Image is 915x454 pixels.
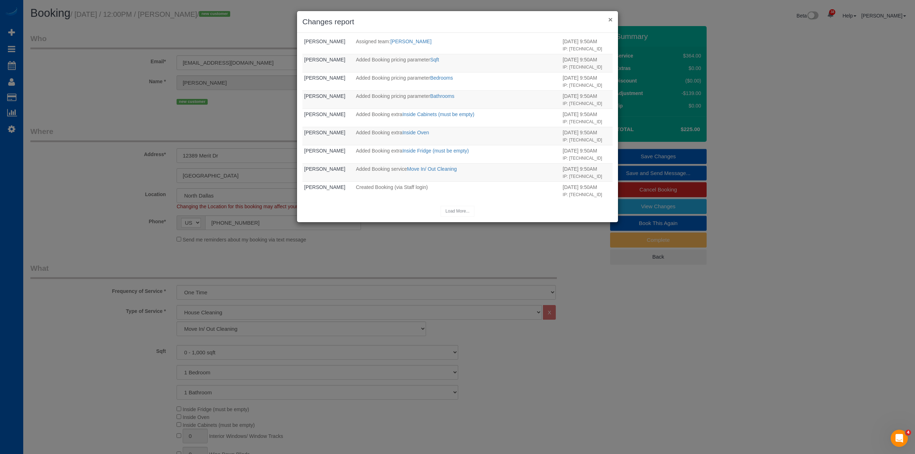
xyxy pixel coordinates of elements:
td: When [561,109,613,127]
a: [PERSON_NAME] [304,57,345,63]
a: Inside Cabinets (must be empty) [402,111,475,117]
td: What [354,181,561,200]
a: Inside Fridge (must be empty) [402,148,469,154]
span: Assigned team: [356,39,391,44]
a: Bedrooms [430,75,453,81]
small: IP: [TECHNICAL_ID] [563,138,602,143]
td: When [561,163,613,181]
span: Added Booking extra [356,148,402,154]
button: × [608,16,613,23]
a: [PERSON_NAME] [304,166,345,172]
span: Added Booking service [356,166,407,172]
td: When [561,90,613,109]
a: [PERSON_NAME] [304,93,345,99]
td: What [354,36,561,54]
td: What [354,163,561,181]
a: [PERSON_NAME] [304,130,345,135]
td: When [561,36,613,54]
td: Who [302,54,354,72]
td: Who [302,109,354,127]
span: Added Booking pricing parameter [356,57,430,63]
iframe: Intercom live chat [891,430,908,447]
td: When [561,145,613,163]
small: IP: [TECHNICAL_ID] [563,65,602,70]
td: Who [302,36,354,54]
td: What [354,90,561,109]
a: [PERSON_NAME] [390,39,431,44]
span: Added Booking pricing parameter [356,93,430,99]
span: Added Booking extra [356,130,402,135]
a: [PERSON_NAME] [304,148,345,154]
td: When [561,181,613,200]
span: Added Booking extra [356,111,402,117]
a: [PERSON_NAME] [304,39,345,44]
small: IP: [TECHNICAL_ID] [563,119,602,124]
td: What [354,109,561,127]
td: Who [302,90,354,109]
td: Who [302,127,354,145]
small: IP: [TECHNICAL_ID] [563,156,602,161]
a: [PERSON_NAME] [304,111,345,117]
a: Sqft [430,57,439,63]
td: What [354,54,561,72]
h3: Changes report [302,16,613,27]
td: What [354,127,561,145]
span: Added Booking pricing parameter [356,75,430,81]
td: When [561,72,613,90]
a: Move In/ Out Cleaning [407,166,457,172]
td: Who [302,72,354,90]
span: 4 [905,430,911,435]
small: IP: [TECHNICAL_ID] [563,83,602,88]
a: [PERSON_NAME] [304,75,345,81]
td: Who [302,145,354,163]
td: What [354,72,561,90]
a: Inside Oven [402,130,429,135]
td: Who [302,163,354,181]
td: When [561,54,613,72]
small: IP: [TECHNICAL_ID] [563,174,602,179]
a: Bathrooms [430,93,454,99]
small: IP: [TECHNICAL_ID] [563,46,602,51]
td: What [354,145,561,163]
sui-modal: Changes report [297,11,618,222]
span: Created Booking (via Staff login) [356,184,428,190]
a: [PERSON_NAME] [304,184,345,190]
td: When [561,127,613,145]
small: IP: [TECHNICAL_ID] [563,101,602,106]
small: IP: [TECHNICAL_ID] [563,192,602,197]
td: Who [302,181,354,200]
